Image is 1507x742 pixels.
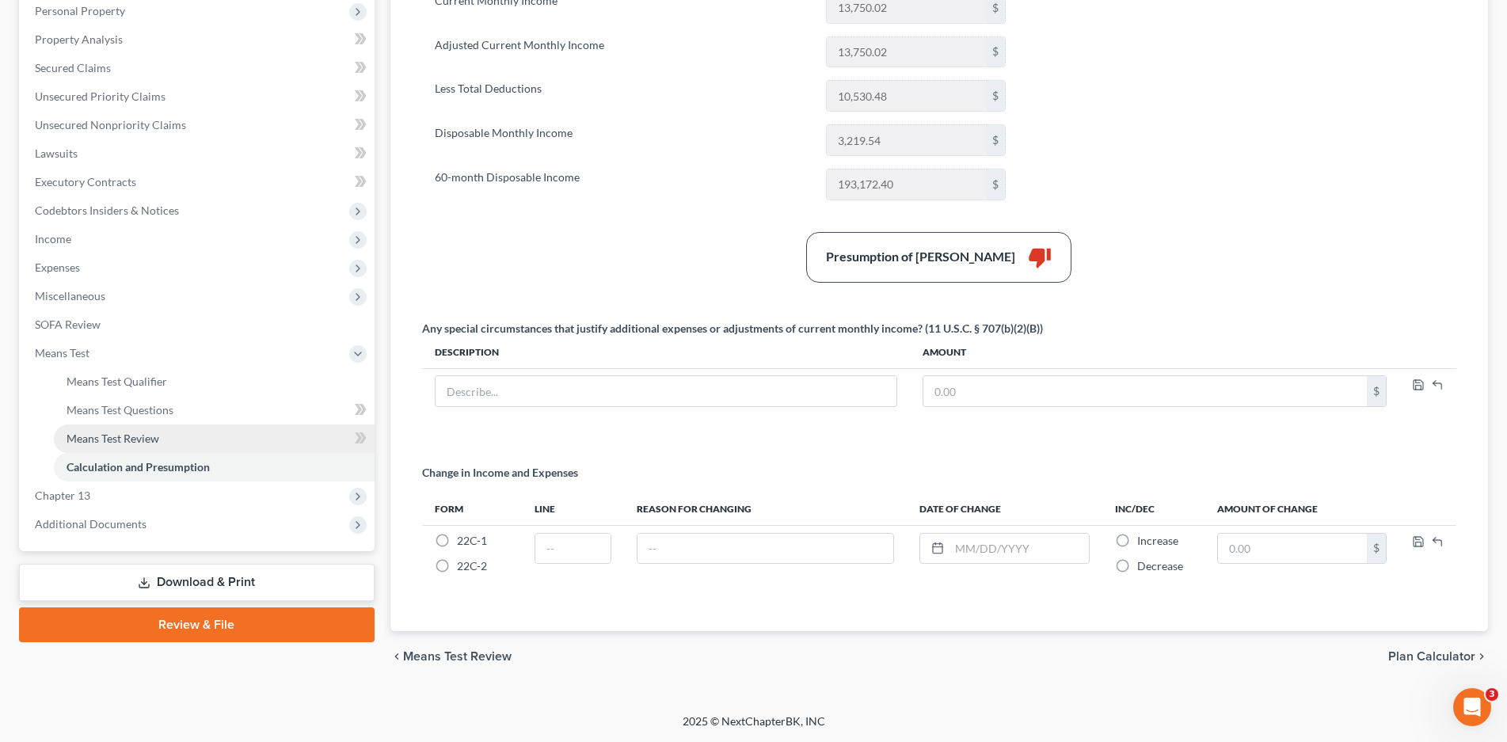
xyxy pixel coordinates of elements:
iframe: Intercom live chat [1453,688,1491,726]
span: Calculation and Presumption [67,460,210,474]
input: 0.00 [827,81,986,111]
span: Means Test Review [67,432,159,445]
input: -- [535,534,611,564]
th: Amount of Change [1204,493,1399,525]
a: Calculation and Presumption [54,453,375,481]
span: Decrease [1137,559,1183,573]
span: Means Test Qualifier [67,375,167,388]
a: Unsecured Priority Claims [22,82,375,111]
span: Unsecured Priority Claims [35,89,166,103]
button: Plan Calculator chevron_right [1388,650,1488,663]
th: Description [422,337,910,368]
div: Any special circumstances that justify additional expenses or adjustments of current monthly inco... [422,321,1043,337]
th: Amount [910,337,1399,368]
a: Unsecured Nonpriority Claims [22,111,375,139]
span: Means Test [35,346,89,360]
a: Means Test Review [54,424,375,453]
th: Inc/Dec [1102,493,1204,525]
span: Means Test Review [403,650,512,663]
a: Download & Print [19,564,375,601]
span: SOFA Review [35,318,101,331]
i: thumb_down [1028,245,1052,269]
label: Less Total Deductions [427,80,818,112]
a: Lawsuits [22,139,375,168]
a: Review & File [19,607,375,642]
input: 0.00 [827,125,986,155]
span: Lawsuits [35,146,78,160]
button: chevron_left Means Test Review [390,650,512,663]
i: chevron_right [1475,650,1488,663]
span: Personal Property [35,4,125,17]
span: Increase [1137,534,1178,547]
a: Means Test Qualifier [54,367,375,396]
input: Describe... [436,376,896,406]
a: Means Test Questions [54,396,375,424]
i: chevron_left [390,650,403,663]
span: 3 [1486,688,1498,701]
span: Executory Contracts [35,175,136,188]
a: Secured Claims [22,54,375,82]
span: Plan Calculator [1388,650,1475,663]
span: Income [35,232,71,245]
th: Date of Change [907,493,1102,525]
th: Form [422,493,523,525]
span: Expenses [35,261,80,274]
span: Means Test Questions [67,403,173,417]
a: Property Analysis [22,25,375,54]
input: 0.00 [827,37,986,67]
div: $ [986,125,1005,155]
div: 2025 © NextChapterBK, INC [303,713,1205,742]
span: Chapter 13 [35,489,90,502]
input: 0.00 [1218,534,1367,564]
span: Unsecured Nonpriority Claims [35,118,186,131]
label: 60-month Disposable Income [427,169,818,200]
div: $ [986,81,1005,111]
div: Presumption of [PERSON_NAME] [826,248,1015,266]
div: $ [986,169,1005,200]
p: Change in Income and Expenses [422,465,578,481]
span: Additional Documents [35,517,147,531]
a: SOFA Review [22,310,375,339]
label: Adjusted Current Monthly Income [427,36,818,68]
span: Secured Claims [35,61,111,74]
label: Disposable Monthly Income [427,124,818,156]
a: Executory Contracts [22,168,375,196]
input: MM/DD/YYYY [949,534,1089,564]
div: $ [1367,534,1386,564]
input: -- [637,534,893,564]
div: $ [986,37,1005,67]
span: 22C-2 [457,559,487,573]
input: 0.00 [923,376,1367,406]
th: Reason for Changing [624,493,907,525]
span: Property Analysis [35,32,123,46]
span: 22C-1 [457,534,487,547]
span: Codebtors Insiders & Notices [35,204,179,217]
th: Line [522,493,624,525]
span: Miscellaneous [35,289,105,303]
input: 0.00 [827,169,986,200]
div: $ [1367,376,1386,406]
